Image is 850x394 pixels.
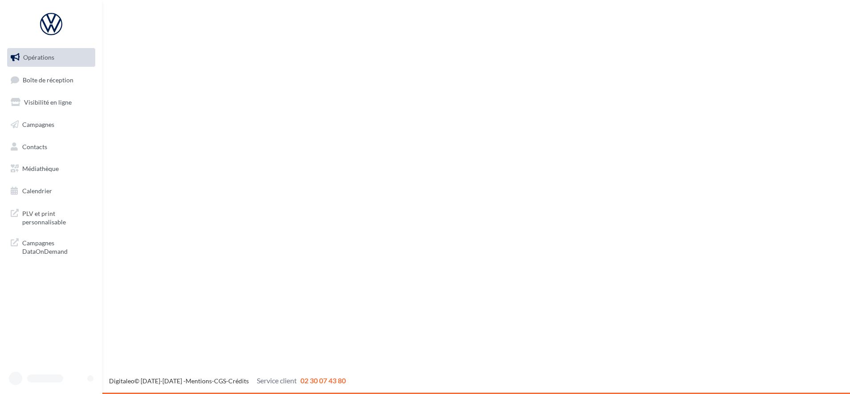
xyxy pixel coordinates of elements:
span: Campagnes DataOnDemand [22,237,92,256]
a: PLV et print personnalisable [5,204,97,230]
a: Opérations [5,48,97,67]
a: Visibilité en ligne [5,93,97,112]
span: Campagnes [22,121,54,128]
a: Mentions [186,377,212,385]
a: Digitaleo [109,377,134,385]
span: Calendrier [22,187,52,195]
span: Visibilité en ligne [24,98,72,106]
a: Campagnes DataOnDemand [5,233,97,260]
a: Contacts [5,138,97,156]
a: Campagnes [5,115,97,134]
a: CGS [214,377,226,385]
a: Crédits [228,377,249,385]
span: 02 30 07 43 80 [300,376,346,385]
span: Contacts [22,142,47,150]
a: Boîte de réception [5,70,97,89]
span: PLV et print personnalisable [22,207,92,227]
span: Service client [257,376,297,385]
span: Boîte de réception [23,76,73,83]
span: © [DATE]-[DATE] - - - [109,377,346,385]
a: Médiathèque [5,159,97,178]
a: Calendrier [5,182,97,200]
span: Opérations [23,53,54,61]
span: Médiathèque [22,165,59,172]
